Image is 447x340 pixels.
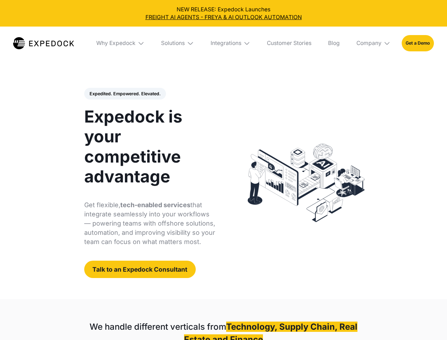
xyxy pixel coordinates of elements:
a: FREIGHT AI AGENTS - FREYA & AI OUTLOOK AUTOMATION [6,13,442,21]
a: Customer Stories [261,27,317,60]
div: Why Expedock [91,27,150,60]
strong: We handle different verticals from [90,322,226,332]
iframe: Chat Widget [412,306,447,340]
a: Blog [322,27,345,60]
h1: Expedock is your competitive advantage [84,107,216,186]
div: Company [351,27,396,60]
div: Why Expedock [96,40,136,47]
p: Get flexible, that integrate seamlessly into your workflows — powering teams with offshore soluti... [84,200,216,246]
div: Solutions [156,27,200,60]
div: Solutions [161,40,185,47]
div: Integrations [205,27,256,60]
strong: tech-enabled services [120,201,190,209]
a: Get a Demo [402,35,434,51]
a: Talk to an Expedock Consultant [84,261,196,278]
div: Integrations [211,40,241,47]
div: Company [356,40,382,47]
div: NEW RELEASE: Expedock Launches [6,6,442,21]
